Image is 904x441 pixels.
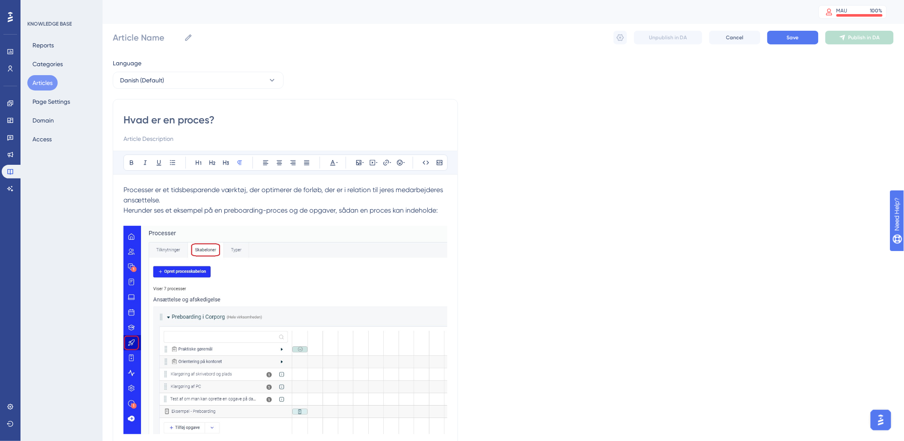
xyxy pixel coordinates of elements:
[870,7,883,14] div: 100 %
[27,113,59,128] button: Domain
[113,58,141,68] span: Language
[113,32,181,44] input: Article Name
[20,2,53,12] span: Need Help?
[27,38,59,53] button: Reports
[27,56,68,72] button: Categories
[709,31,760,44] button: Cancel
[726,34,744,41] span: Cancel
[868,407,894,433] iframe: UserGuiding AI Assistant Launcher
[113,72,284,89] button: Danish (Default)
[27,131,57,147] button: Access
[120,75,164,85] span: Danish (Default)
[787,34,799,41] span: Save
[767,31,819,44] button: Save
[123,113,447,127] input: Article Title
[123,186,445,204] span: Processer er et tidsbesparende værktøj, der optimerer de forløb, der er i relation til jeres meda...
[836,7,848,14] div: MAU
[123,206,438,214] span: Herunder ses et eksempel på en preboarding-proces og de opgaver, sådan en proces kan indeholde:
[27,20,72,27] div: KNOWLEDGE BASE
[27,94,75,109] button: Page Settings
[123,134,447,144] input: Article Description
[27,75,58,91] button: Articles
[649,34,687,41] span: Unpublish in DA
[634,31,702,44] button: Unpublish in DA
[848,34,880,41] span: Publish in DA
[825,31,894,44] button: Publish in DA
